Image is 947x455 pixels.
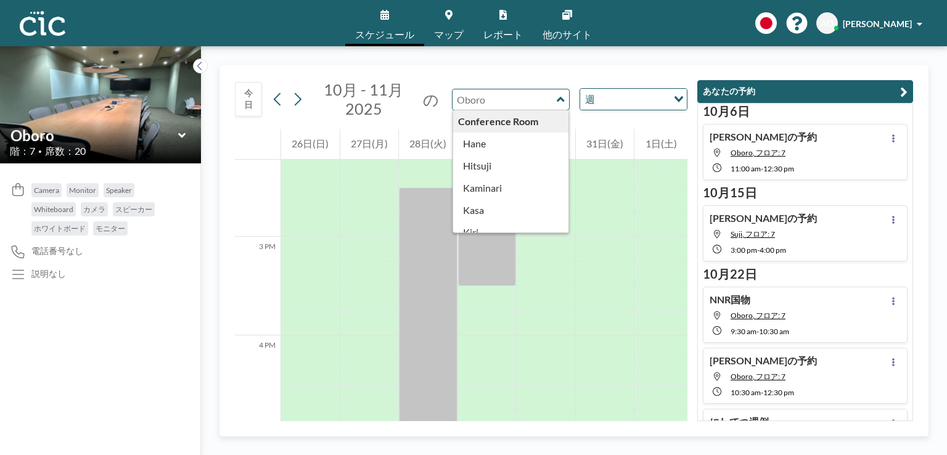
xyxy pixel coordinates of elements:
[763,388,794,397] span: 12:30 PM
[757,245,760,255] span: -
[20,11,65,36] img: organization-logo
[703,185,908,200] h3: 10月15日
[453,199,568,221] div: Kasa
[710,212,817,224] h4: [PERSON_NAME]の予約
[697,80,913,103] button: あなたの予約
[843,18,912,29] span: [PERSON_NAME]
[235,335,281,434] div: 4 PM
[760,245,786,255] span: 4:00 PM
[761,164,763,173] span: -
[710,416,769,428] h4: にしてつ週例
[45,145,86,157] span: 席数：20
[281,129,340,160] div: 26日(日)
[710,131,817,143] h4: [PERSON_NAME]の予約
[453,177,568,199] div: Kaminari
[453,221,568,244] div: Kiri
[703,104,908,119] h3: 10月6日
[756,327,759,336] span: -
[38,147,42,155] span: •
[434,30,464,39] span: マップ
[34,205,73,214] span: Whiteboard
[821,18,834,29] span: AO
[34,224,86,233] span: ホワイトボード
[731,164,761,173] span: 11:00 AM
[483,30,523,39] span: レポート
[731,311,785,320] span: Oboro, フロア: 7
[235,237,281,335] div: 3 PM
[703,266,908,282] h3: 10月22日
[453,89,557,110] input: Oboro
[710,355,817,367] h4: [PERSON_NAME]の予約
[115,205,152,214] span: スピーカー
[583,91,597,107] span: 週
[453,133,568,155] div: Hane
[83,205,105,214] span: カメラ
[731,148,785,157] span: Oboro, フロア: 7
[731,388,761,397] span: 10:30 AM
[634,129,687,160] div: 1日(土)
[69,186,96,195] span: Monitor
[543,30,592,39] span: 他のサイト
[761,388,763,397] span: -
[31,245,83,256] span: 電話番号なし
[576,129,634,160] div: 31日(金)
[235,82,262,117] button: 今日
[10,126,178,144] input: Oboro
[355,30,414,39] span: スケジュール
[731,245,757,255] span: 3:00 PM
[34,186,59,195] span: Camera
[599,91,666,107] input: Search for option
[731,229,775,239] span: Suji, フロア: 7
[340,129,399,160] div: 27日(月)
[763,164,794,173] span: 12:30 PM
[96,224,125,233] span: モニター
[731,327,756,336] span: 9:30 AM
[453,155,568,177] div: Hitsuji
[106,186,132,195] span: Speaker
[731,372,785,381] span: Oboro, フロア: 7
[453,110,568,133] div: Conference Room
[10,145,35,157] span: 階：7
[759,327,789,336] span: 10:30 AM
[399,129,457,160] div: 28日(火)
[31,268,66,279] div: 説明なし
[324,80,403,118] span: 10月 - 11月 2025
[580,89,687,110] div: Search for option
[710,293,750,306] h4: NNR国物
[423,90,439,109] span: の
[235,138,281,237] div: 2 PM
